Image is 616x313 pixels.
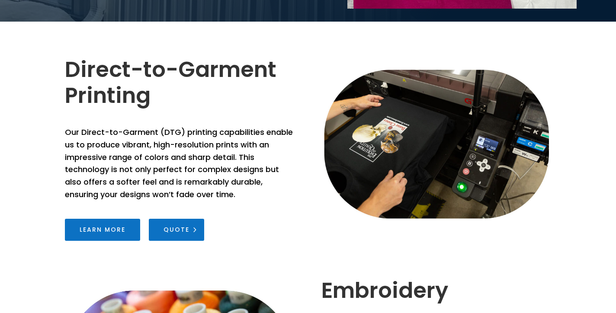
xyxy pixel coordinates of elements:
[65,219,140,241] a: Learn More
[321,67,552,220] img: Home_DTG
[321,278,552,308] h2: Embroidery
[149,219,204,241] a: Quote
[65,126,295,201] p: Our Direct-to-Garment (DTG) printing capabilities enable us to produce vibrant, high-resolution p...
[65,57,295,113] h2: Direct-to-Garment Printing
